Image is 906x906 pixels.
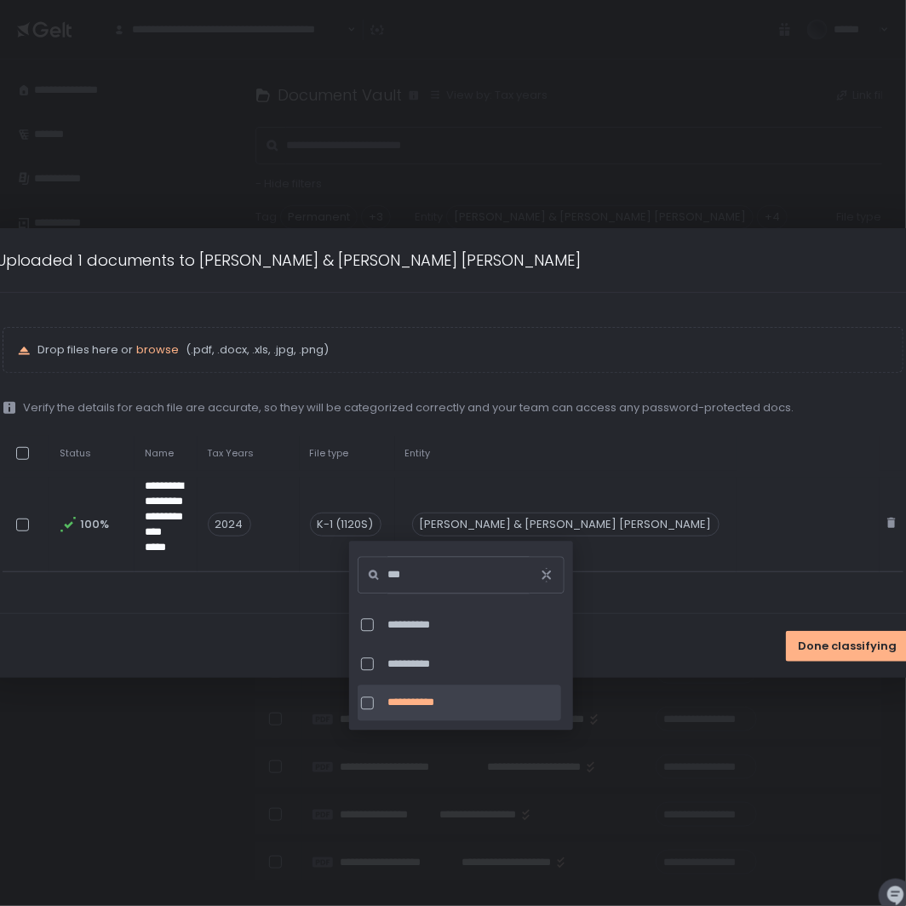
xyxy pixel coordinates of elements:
span: 2024 [208,513,251,536]
p: Drop files here or [37,342,888,358]
span: Entity [405,447,431,460]
span: Done classifying [799,639,897,654]
div: K-1 (1120S) [310,513,381,536]
span: File type [310,447,349,460]
button: browse [136,342,179,358]
span: Tax Years [208,447,255,460]
span: 100% [80,517,107,532]
span: (.pdf, .docx, .xls, .jpg, .png) [182,342,329,358]
div: [PERSON_NAME] & [PERSON_NAME] [PERSON_NAME] [412,513,720,536]
span: Name [145,447,174,460]
span: Verify the details for each file are accurate, so they will be categorized correctly and your tea... [23,400,794,416]
span: Status [60,447,91,460]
